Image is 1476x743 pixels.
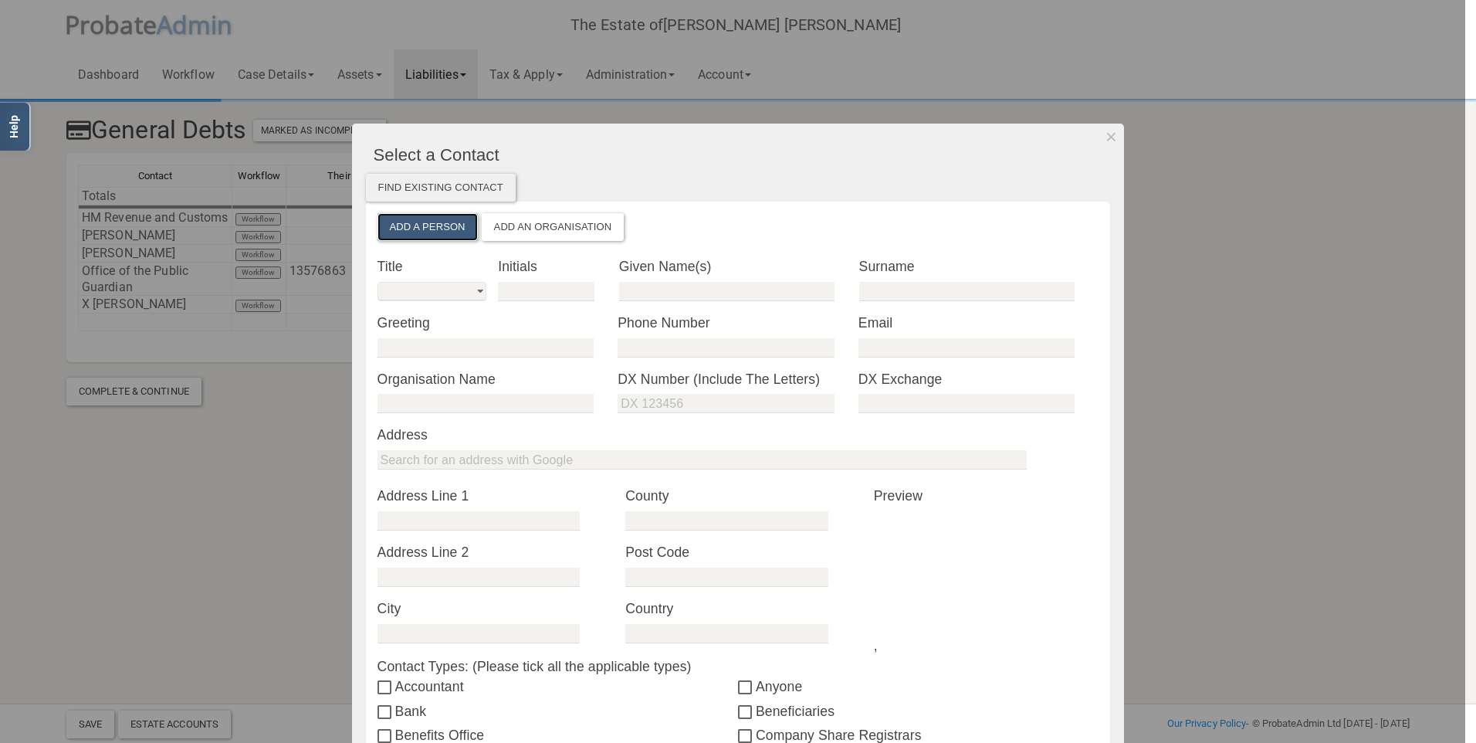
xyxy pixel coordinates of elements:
[377,213,478,241] button: Add a Person
[862,486,1111,656] div: ,
[874,486,1099,506] p: Preview
[377,450,1027,470] input: Search for an address with Google
[377,256,499,277] label: Title
[377,313,618,333] label: Greeting
[738,677,1099,697] label: Anyone
[1099,124,1124,150] button: Dismiss
[618,369,858,389] label: DX Number (Include The Letters)
[625,542,851,562] label: Post Code
[498,256,619,277] label: Initials
[625,486,851,506] label: County
[377,599,603,619] label: City
[374,146,1111,165] h4: Select a Contact
[377,486,603,506] label: Address Line 1
[377,677,738,697] label: Accountant
[377,682,395,694] input: Accountant
[377,707,395,719] input: Bank
[738,682,756,694] input: Anyone
[738,707,756,719] input: Beneficiaries
[738,701,1099,721] label: Beneficiaries
[482,213,625,241] button: Add an Organisation
[618,313,858,333] label: Phone Number
[858,369,1099,389] label: DX Exchange
[618,394,834,413] input: DX 123456
[377,369,618,389] label: Organisation Name
[377,731,395,743] input: Benefits Office
[859,256,1099,277] label: Surname
[377,656,1099,677] label: Contact Types: (Please tick all the applicable types)
[377,425,1099,445] label: Address
[377,542,603,562] label: Address Line 2
[619,256,859,277] label: Given Name(s)
[858,313,1099,333] label: Email
[738,731,756,743] input: Company Share Registrars
[377,701,738,721] label: Bank
[366,174,516,202] div: Find existing contact
[625,599,851,619] label: Country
